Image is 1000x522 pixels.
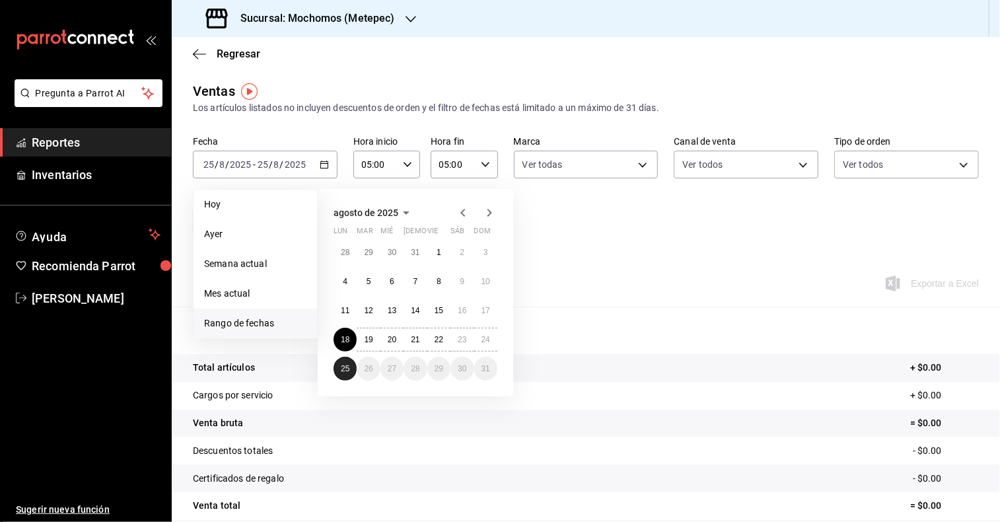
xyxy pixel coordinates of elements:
button: 30 de agosto de 2025 [450,357,474,381]
p: Venta bruta [193,416,243,430]
p: Venta total [193,499,240,513]
button: agosto de 2025 [334,205,414,221]
button: 11 de agosto de 2025 [334,299,357,322]
abbr: 2 de agosto de 2025 [460,248,464,257]
abbr: 6 de agosto de 2025 [390,277,394,286]
abbr: 7 de agosto de 2025 [413,277,418,286]
span: Hoy [204,198,306,211]
p: Resumen [193,322,979,338]
input: -- [257,159,269,170]
a: Pregunta a Parrot AI [9,96,162,110]
abbr: 11 de agosto de 2025 [341,306,349,315]
abbr: 17 de agosto de 2025 [482,306,490,315]
span: Inventarios [32,166,161,184]
p: Descuentos totales [193,444,273,458]
abbr: 1 de agosto de 2025 [437,248,441,257]
p: + $0.00 [910,389,979,402]
button: 28 de agosto de 2025 [404,357,427,381]
abbr: 5 de agosto de 2025 [367,277,371,286]
abbr: 8 de agosto de 2025 [437,277,441,286]
span: Recomienda Parrot [32,257,161,275]
span: agosto de 2025 [334,207,398,218]
div: Los artículos listados no incluyen descuentos de orden y el filtro de fechas está limitado a un m... [193,101,979,115]
input: -- [203,159,215,170]
span: Ver todas [522,158,563,171]
span: Semana actual [204,257,306,271]
abbr: domingo [474,227,491,241]
abbr: 9 de agosto de 2025 [460,277,464,286]
abbr: 31 de julio de 2025 [411,248,419,257]
span: / [215,159,219,170]
abbr: 26 de agosto de 2025 [364,364,373,373]
button: 12 de agosto de 2025 [357,299,380,322]
button: 17 de agosto de 2025 [474,299,497,322]
abbr: 30 de julio de 2025 [388,248,396,257]
abbr: 29 de agosto de 2025 [435,364,443,373]
button: 1 de agosto de 2025 [427,241,450,264]
button: 9 de agosto de 2025 [450,270,474,293]
span: [PERSON_NAME] [32,289,161,307]
button: open_drawer_menu [145,34,156,45]
input: -- [219,159,225,170]
span: Rango de fechas [204,317,306,330]
abbr: 28 de agosto de 2025 [411,364,419,373]
label: Tipo de orden [834,137,979,147]
abbr: martes [357,227,373,241]
abbr: 12 de agosto de 2025 [364,306,373,315]
label: Canal de venta [674,137,818,147]
button: 29 de julio de 2025 [357,241,380,264]
abbr: 31 de agosto de 2025 [482,364,490,373]
button: 18 de agosto de 2025 [334,328,357,352]
button: Tooltip marker [241,83,258,100]
abbr: 23 de agosto de 2025 [458,335,466,344]
p: - $0.00 [913,472,979,486]
abbr: 10 de agosto de 2025 [482,277,490,286]
label: Marca [514,137,659,147]
span: - [253,159,256,170]
button: 7 de agosto de 2025 [404,270,427,293]
button: 14 de agosto de 2025 [404,299,427,322]
p: Total artículos [193,361,255,375]
span: Ver todos [843,158,883,171]
span: / [225,159,229,170]
abbr: lunes [334,227,347,241]
span: Reportes [32,133,161,151]
h3: Sucursal: Mochomos (Metepec) [230,11,395,26]
abbr: 16 de agosto de 2025 [458,306,466,315]
button: 13 de agosto de 2025 [380,299,404,322]
abbr: jueves [404,227,482,241]
button: 8 de agosto de 2025 [427,270,450,293]
button: 23 de agosto de 2025 [450,328,474,352]
p: Certificados de regalo [193,472,284,486]
abbr: 21 de agosto de 2025 [411,335,419,344]
button: 5 de agosto de 2025 [357,270,380,293]
button: Pregunta a Parrot AI [15,79,162,107]
button: 4 de agosto de 2025 [334,270,357,293]
p: Cargos por servicio [193,389,273,402]
span: Sugerir nueva función [16,503,161,517]
button: 20 de agosto de 2025 [380,328,404,352]
span: Ayuda [32,227,143,242]
button: 22 de agosto de 2025 [427,328,450,352]
abbr: 19 de agosto de 2025 [364,335,373,344]
span: Ayer [204,227,306,241]
div: Ventas [193,81,235,101]
p: - $0.00 [913,444,979,458]
button: 6 de agosto de 2025 [380,270,404,293]
span: Regresar [217,48,260,60]
abbr: miércoles [380,227,393,241]
abbr: 14 de agosto de 2025 [411,306,419,315]
p: + $0.00 [910,361,979,375]
span: Ver todos [682,158,723,171]
abbr: 25 de agosto de 2025 [341,364,349,373]
abbr: 27 de agosto de 2025 [388,364,396,373]
button: 25 de agosto de 2025 [334,357,357,381]
label: Hora fin [431,137,497,147]
label: Hora inicio [353,137,420,147]
span: Mes actual [204,287,306,301]
button: 27 de agosto de 2025 [380,357,404,381]
button: 31 de agosto de 2025 [474,357,497,381]
button: 21 de agosto de 2025 [404,328,427,352]
input: -- [273,159,280,170]
button: 10 de agosto de 2025 [474,270,497,293]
